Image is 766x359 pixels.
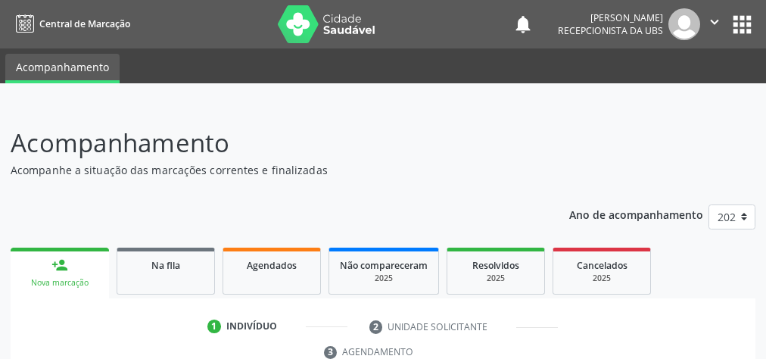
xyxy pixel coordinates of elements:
button: apps [729,11,755,38]
p: Acompanhamento [11,124,532,162]
span: Cancelados [577,259,627,272]
div: 2025 [458,273,534,284]
span: Na fila [151,259,180,272]
span: Agendados [247,259,297,272]
a: Central de Marcação [11,11,130,36]
button: notifications [512,14,534,35]
div: 1 [207,320,221,333]
p: Ano de acompanhamento [569,204,703,223]
span: Central de Marcação [39,17,130,30]
div: Indivíduo [226,320,277,333]
div: 2025 [564,273,640,284]
div: Nova marcação [21,277,98,289]
i:  [706,14,723,30]
span: Resolvidos [472,259,519,272]
span: Não compareceram [340,259,428,272]
p: Acompanhe a situação das marcações correntes e finalizadas [11,162,532,178]
img: img [668,8,700,40]
div: [PERSON_NAME] [558,11,663,24]
button:  [700,8,729,40]
div: 2025 [340,273,428,284]
a: Acompanhamento [5,54,120,83]
span: Recepcionista da UBS [558,24,663,37]
div: person_add [51,257,68,273]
